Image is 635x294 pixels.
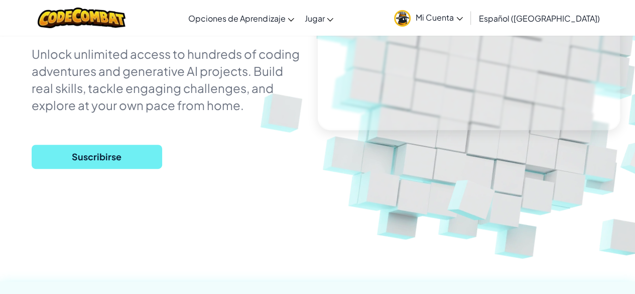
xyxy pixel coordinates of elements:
a: Español ([GEOGRAPHIC_DATA]) [474,5,605,32]
span: Opciones de Aprendizaje [188,13,285,24]
img: avatar [394,10,411,27]
a: Mi Cuenta [389,2,468,34]
span: Mi Cuenta [416,12,463,23]
a: Jugar [299,5,338,32]
a: Opciones de Aprendizaje [183,5,299,32]
button: Suscribirse [32,145,162,169]
img: Overlap cubes [428,151,520,241]
p: Unlock unlimited access to hundreds of coding adventures and generative AI projects. Build real s... [32,45,303,114]
img: CodeCombat logo [38,8,125,28]
span: Jugar [304,13,324,24]
span: Español ([GEOGRAPHIC_DATA]) [479,13,600,24]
